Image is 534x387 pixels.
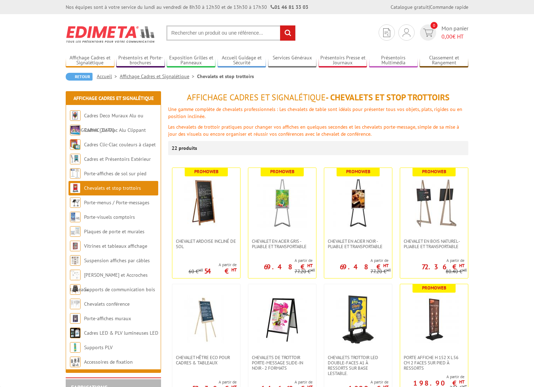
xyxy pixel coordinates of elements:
[324,239,392,249] a: Chevalet en Acier noir - Pliable et transportable
[409,295,459,344] img: Porte Affiche H 152 x L 56 cm 2 faces sur pied à ressorts
[248,355,316,371] a: Chevalets de trottoir porte-message Slide-in Noir - 2 formats
[307,263,313,269] sup: HT
[70,241,81,251] img: Vitrines et tableaux affichage
[403,28,410,37] img: devis rapide
[231,267,237,273] sup: HT
[187,92,326,103] span: Affichage Cadres et Signalétique
[400,258,464,263] span: A partir de
[248,258,313,263] span: A partir de
[270,169,295,175] b: Promoweb
[84,228,144,235] a: Plaques de porte et murales
[252,239,313,249] span: Chevalet en Acier gris - Pliable et transportable
[404,239,464,249] span: Chevalet en bois naturel - Pliable et transportable
[319,55,367,66] a: Présentoirs Presse et Journaux
[70,255,81,266] img: Suspension affiches par câbles
[340,265,388,269] p: 69.48 €
[391,4,468,11] div: |
[441,33,468,41] span: € HT
[420,55,468,66] a: Classement et Rangement
[166,25,296,41] input: Rechercher un produit ou une référence...
[400,374,464,380] span: A partir de
[383,28,390,37] img: devis rapide
[182,178,231,228] img: Chevalet Ardoise incliné de sol
[120,73,197,80] a: Affichage Cadres et Signalétique
[66,4,308,11] div: Nos équipes sont à votre service du lundi au vendredi de 8h30 à 12h30 et de 13h30 à 17h30
[391,4,429,10] a: Catalogue gratuit
[197,73,254,80] li: Chevalets et stop trottoirs
[70,197,81,208] img: Porte-menus / Porte-messages
[423,29,433,37] img: devis rapide
[333,295,383,344] img: Chevalets Trottoir LED double-faces A1 à ressorts sur base lestable.
[346,169,370,175] b: Promoweb
[182,295,231,344] img: Chevalet hêtre ECO pour cadres & tableaux
[70,110,81,121] img: Cadres Deco Muraux Alu ou Bois
[167,55,215,66] a: Exposition Grilles et Panneaux
[383,263,388,269] sup: HT
[248,239,316,249] a: Chevalet en Acier gris - Pliable et transportable
[84,301,130,307] a: Chevalets conférence
[70,313,81,324] img: Porte-affiches muraux
[84,359,133,365] a: Accessoires de fixation
[189,262,237,268] span: A partir de
[369,55,418,66] a: Présentoirs Multimédia
[422,169,446,175] b: Promoweb
[198,268,203,272] sup: HT
[84,344,113,351] a: Supports PLV
[295,269,315,274] p: 77.20 €
[462,268,467,272] sup: HT
[194,169,219,175] b: Promoweb
[422,265,464,269] p: 72.36 €
[84,330,158,336] a: Cadres LED & PLV lumineuses LED
[70,212,81,222] img: Porte-visuels comptoirs
[280,25,295,41] input: rechercher
[70,357,81,367] img: Accessoires de fixation
[70,226,81,237] img: Plaques de porte et murales
[268,55,317,66] a: Services Généraux
[70,270,81,280] img: Cimaises et Accroches tableaux
[189,269,203,274] p: 60 €
[413,381,464,385] p: 198.90 €
[386,268,391,272] sup: HT
[204,269,237,273] p: 54 €
[84,170,146,177] a: Porte-affiches de sol sur pied
[70,154,81,164] img: Cadres et Présentoirs Extérieur
[252,355,313,371] span: Chevalets de trottoir porte-message Slide-in Noir - 2 formats
[84,185,141,191] a: Chevalets et stop trottoirs
[431,22,438,29] span: 0
[84,141,156,148] a: Cadres Clic-Clac couleurs à clapet
[172,355,240,365] a: Chevalet hêtre ECO pour cadres & tableaux
[192,379,237,385] span: A partir de
[459,379,464,385] sup: HT
[333,178,383,228] img: Chevalet en Acier noir - Pliable et transportable
[430,4,468,10] a: Commande rapide
[418,24,468,41] a: devis rapide 0 Mon panier 0,00€ HT
[66,73,93,81] a: Retour
[324,258,388,263] span: A partir de
[400,239,468,249] a: Chevalet en bois naturel - Pliable et transportable
[70,112,143,133] a: Cadres Deco Muraux Alu ou [GEOGRAPHIC_DATA]
[446,269,467,274] p: 80.40 €
[328,239,388,249] span: Chevalet en Acier noir - Pliable et transportable
[271,4,308,10] strong: 01 46 81 33 03
[172,141,198,155] p: 22 produits
[66,55,114,66] a: Affichage Cadres et Signalétique
[172,239,240,249] a: Chevalet Ardoise incliné de sol
[84,156,151,162] a: Cadres et Présentoirs Extérieur
[70,168,81,179] img: Porte-affiches de sol sur pied
[400,355,468,371] a: Porte Affiche H 152 x L 56 cm 2 faces sur pied à ressorts
[257,178,307,228] img: Chevalet en Acier gris - Pliable et transportable
[168,93,468,102] h1: - Chevalets et stop trottoirs
[84,315,131,322] a: Porte-affiches muraux
[261,379,313,385] span: A partir de
[168,106,462,119] span: Une gamme complète de chevalets professionnels : Les chevalets de table sont idéals pour présente...
[257,295,307,344] img: Chevalets de trottoir porte-message Slide-in Noir - 2 formats
[404,355,464,371] span: Porte Affiche H 152 x L 56 cm 2 faces sur pied à ressorts
[84,127,146,133] a: Cadres Clic-Clac Alu Clippant
[168,124,459,137] span: Les chevalets de trottoir pratiques pour changer vos affiches en quelques secondes et les chevale...
[70,272,148,293] a: [PERSON_NAME] et Accroches tableaux
[409,178,459,228] img: Chevalet en bois naturel - Pliable et transportable
[116,55,165,66] a: Présentoirs et Porte-brochures
[84,286,155,293] a: Supports de communication bois
[70,299,81,309] img: Chevalets conférence
[97,73,120,80] a: Accueil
